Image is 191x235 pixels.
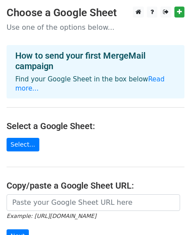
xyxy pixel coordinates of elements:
p: Find your Google Sheet in the box below [15,75,176,93]
h4: How to send your first MergeMail campaign [15,50,176,71]
a: Read more... [15,75,165,92]
input: Paste your Google Sheet URL here [7,194,180,211]
a: Select... [7,138,39,151]
small: Example: [URL][DOMAIN_NAME] [7,213,96,219]
h4: Select a Google Sheet: [7,121,184,131]
h4: Copy/paste a Google Sheet URL: [7,180,184,191]
h3: Choose a Google Sheet [7,7,184,19]
p: Use one of the options below... [7,23,184,32]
